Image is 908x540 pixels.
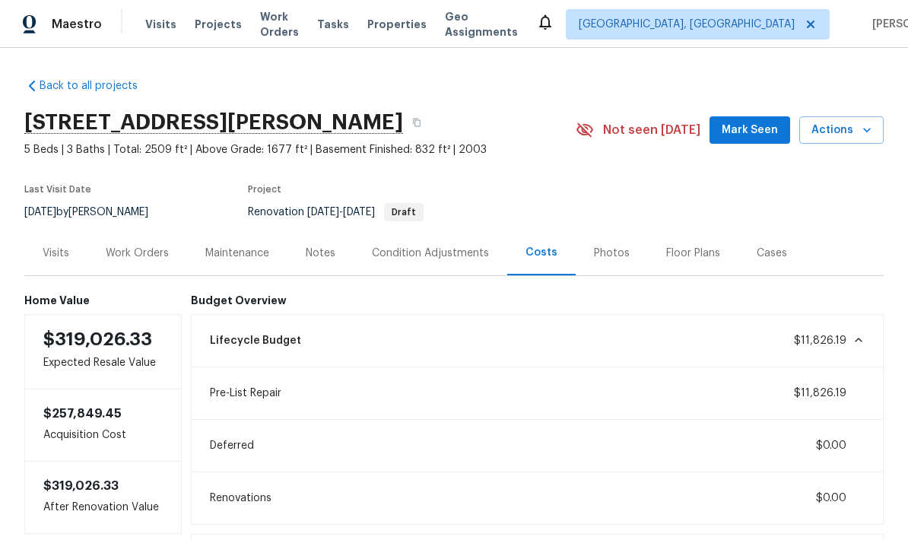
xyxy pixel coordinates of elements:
span: Visits [145,17,176,32]
h6: Home Value [24,294,182,307]
div: Visits [43,246,69,261]
div: Maintenance [205,246,269,261]
span: 5 Beds | 3 Baths | Total: 2509 ft² | Above Grade: 1677 ft² | Basement Finished: 832 ft² | 2003 [24,142,576,157]
span: [GEOGRAPHIC_DATA], [GEOGRAPHIC_DATA] [579,17,795,32]
span: $0.00 [816,440,846,451]
div: by [PERSON_NAME] [24,203,167,221]
div: Work Orders [106,246,169,261]
span: - [307,207,375,218]
span: $11,826.19 [794,335,846,346]
span: Mark Seen [722,121,778,140]
span: Projects [195,17,242,32]
div: Floor Plans [666,246,720,261]
span: [DATE] [24,207,56,218]
span: Not seen [DATE] [603,122,700,138]
span: Pre-List Repair [210,386,281,401]
span: Renovations [210,491,271,506]
span: $319,026.33 [43,330,152,348]
button: Copy Address [403,109,430,136]
span: $319,026.33 [43,480,119,492]
div: Condition Adjustments [372,246,489,261]
div: Acquisition Cost [24,389,182,461]
button: Mark Seen [710,116,790,145]
span: Last Visit Date [24,185,91,194]
div: Photos [594,246,630,261]
div: Expected Resale Value [24,314,182,389]
span: Geo Assignments [445,9,518,40]
div: Costs [525,245,557,260]
span: Draft [386,208,422,217]
div: Cases [757,246,787,261]
h6: Budget Overview [191,294,884,307]
span: Lifecycle Budget [210,333,301,348]
span: Renovation [248,207,424,218]
span: Maestro [52,17,102,32]
span: [DATE] [307,207,339,218]
button: Actions [799,116,884,145]
span: Project [248,185,281,194]
span: $11,826.19 [794,388,846,399]
span: Work Orders [260,9,299,40]
span: Properties [367,17,427,32]
div: After Renovation Value [24,461,182,534]
span: $257,849.45 [43,408,122,420]
span: $0.00 [816,493,846,503]
div: Notes [306,246,335,261]
a: Back to all projects [24,78,170,94]
span: [DATE] [343,207,375,218]
span: Deferred [210,438,254,453]
span: Actions [811,121,871,140]
span: Tasks [317,19,349,30]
